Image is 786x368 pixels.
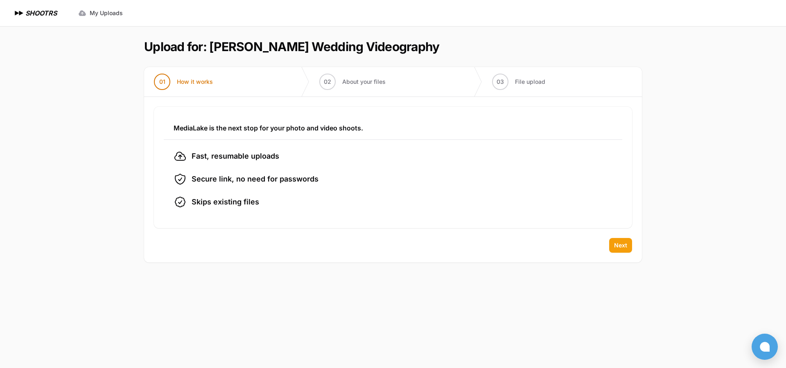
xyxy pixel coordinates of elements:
span: Secure link, no need for passwords [192,173,318,185]
span: About your files [342,78,386,86]
span: Next [614,241,627,249]
a: SHOOTRS SHOOTRS [13,8,57,18]
span: Fast, resumable uploads [192,150,279,162]
img: SHOOTRS [13,8,25,18]
h3: MediaLake is the next stop for your photo and video shoots. [174,123,612,133]
button: Next [609,238,632,253]
span: 01 [159,78,165,86]
button: 01 How it works [144,67,223,96]
button: 03 File upload [482,67,555,96]
a: My Uploads [73,6,128,20]
span: Skips existing files [192,196,259,208]
span: 03 [497,78,504,86]
button: Open chat window [752,334,778,360]
button: 02 About your files [309,67,395,96]
span: My Uploads [90,9,123,17]
h1: SHOOTRS [25,8,57,18]
span: 02 [324,78,331,86]
span: How it works [177,78,213,86]
h1: Upload for: [PERSON_NAME] Wedding Videography [144,39,439,54]
span: File upload [515,78,545,86]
